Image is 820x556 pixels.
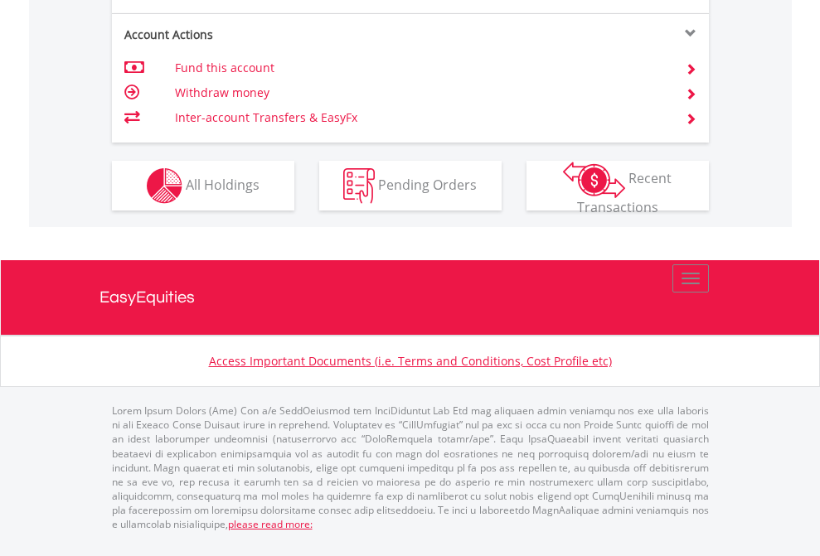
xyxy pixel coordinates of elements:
[112,161,294,210] button: All Holdings
[112,27,410,43] div: Account Actions
[343,168,375,204] img: pending_instructions-wht.png
[319,161,502,210] button: Pending Orders
[563,162,625,198] img: transactions-zar-wht.png
[526,161,709,210] button: Recent Transactions
[186,175,260,193] span: All Holdings
[209,353,612,369] a: Access Important Documents (i.e. Terms and Conditions, Cost Profile etc)
[175,105,665,130] td: Inter-account Transfers & EasyFx
[378,175,477,193] span: Pending Orders
[228,517,313,531] a: please read more:
[99,260,721,335] a: EasyEquities
[175,56,665,80] td: Fund this account
[112,404,709,531] p: Lorem Ipsum Dolors (Ame) Con a/e SeddOeiusmod tem InciDiduntut Lab Etd mag aliquaen admin veniamq...
[175,80,665,105] td: Withdraw money
[147,168,182,204] img: holdings-wht.png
